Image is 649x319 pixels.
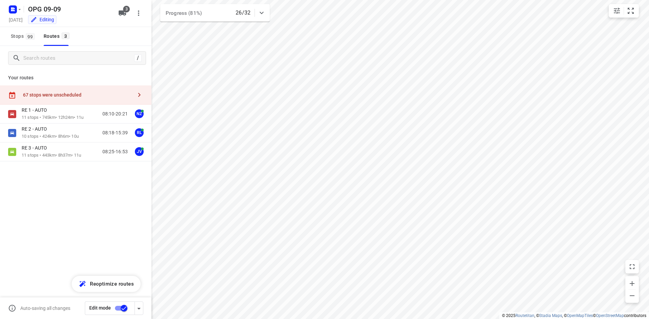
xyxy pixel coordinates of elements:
p: 26/32 [236,9,250,17]
div: JV [135,147,144,156]
button: JV [133,145,146,158]
p: Auto-saving all changes [20,305,70,311]
button: RL [133,126,146,139]
p: RE 3 - AUTO [22,145,51,151]
div: NZ [135,109,144,118]
li: © 2025 , © , © © contributors [502,313,646,318]
p: RE 1 - AUTO [22,107,51,113]
div: Progress (81%)26/32 [160,4,270,22]
span: Progress (81%) [166,10,202,16]
div: / [134,54,142,62]
p: 11 stops • 443km • 8h37m • 11u [22,152,81,159]
div: 67 stops were unscheduled [23,92,133,98]
button: Map settings [610,4,624,18]
a: Stadia Maps [539,313,562,318]
div: Routes [44,32,72,41]
button: Fit zoom [624,4,638,18]
h5: [DATE] [6,16,25,24]
a: OpenMapTiles [567,313,593,318]
p: Your routes [8,74,143,81]
span: 3 [123,6,130,12]
p: 08:25-16:53 [102,148,128,155]
span: Reoptimize routes [90,280,134,288]
h5: Rename [25,4,113,15]
p: 10 stops • 424km • 8h6m • 10u [22,133,79,140]
p: 08:18-15:39 [102,129,128,136]
p: 11 stops • 745km • 12h24m • 11u [22,114,83,121]
span: Edit mode [89,305,111,311]
input: Search routes [23,53,134,63]
p: RE 2 - AUTO [22,126,51,132]
button: NZ [133,107,146,121]
div: You are currently in edit mode. [30,16,54,23]
a: OpenStreetMap [596,313,624,318]
a: Routetitan [515,313,534,318]
p: 08:10-20:21 [102,110,128,117]
span: 3 [62,32,70,39]
button: 3 [116,6,129,20]
div: RL [135,128,144,137]
div: small contained button group [609,4,639,18]
span: 99 [26,33,35,40]
button: Reoptimize routes [72,276,141,292]
span: Stops [11,32,37,41]
div: Driver app settings [135,304,143,312]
